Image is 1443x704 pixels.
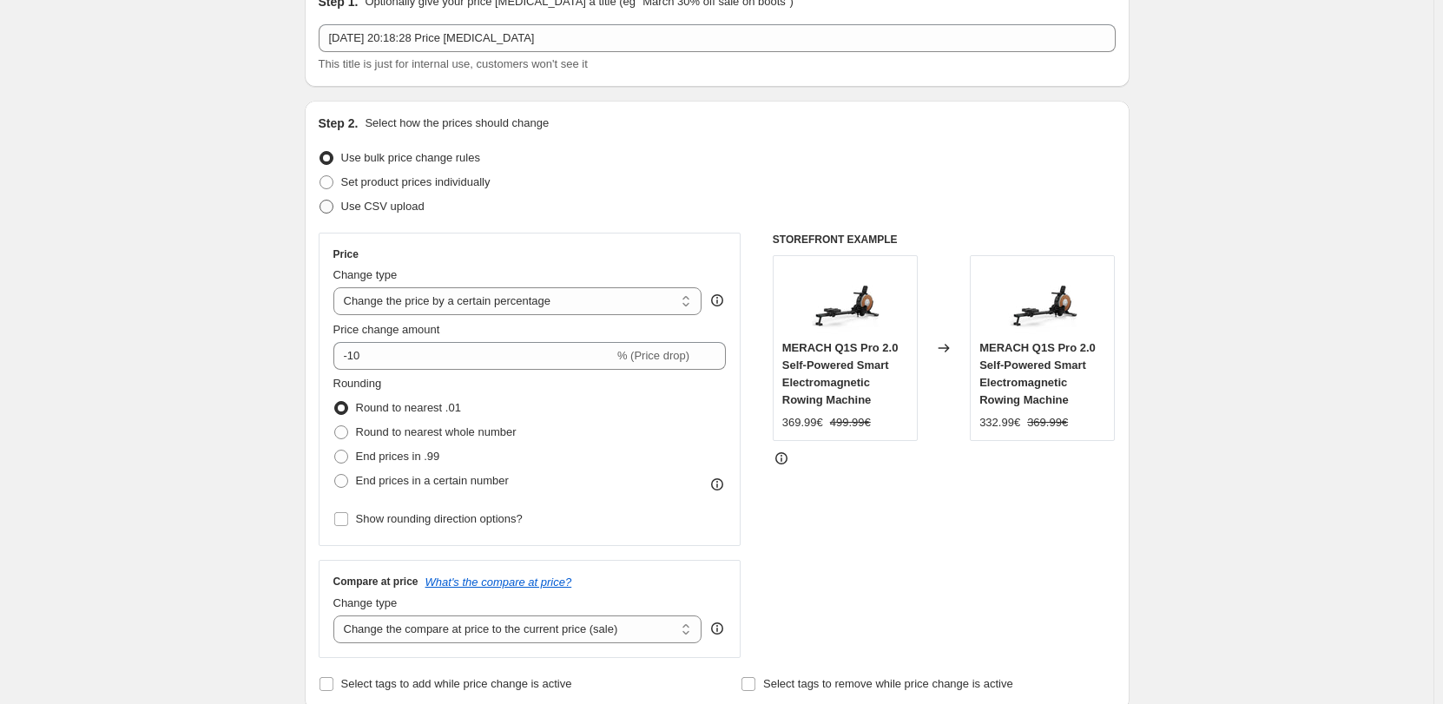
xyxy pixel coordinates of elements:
[708,620,726,637] div: help
[782,341,899,406] span: MERACH Q1S Pro 2.0 Self-Powered Smart Electromagnetic Rowing Machine
[782,414,823,431] div: 369.99€
[979,414,1020,431] div: 332.99€
[425,576,572,589] button: What's the compare at price?
[1008,265,1077,334] img: R02B9_80x.jpg
[333,377,382,390] span: Rounding
[333,323,440,336] span: Price change amount
[365,115,549,132] p: Select how the prices should change
[356,450,440,463] span: End prices in .99
[333,247,359,261] h3: Price
[830,414,871,431] strike: 499.99€
[341,200,425,213] span: Use CSV upload
[333,342,614,370] input: -15
[356,401,461,414] span: Round to nearest .01
[319,57,588,70] span: This title is just for internal use, customers won't see it
[763,677,1013,690] span: Select tags to remove while price change is active
[773,233,1116,247] h6: STOREFRONT EXAMPLE
[319,115,359,132] h2: Step 2.
[356,512,523,525] span: Show rounding direction options?
[1027,414,1068,431] strike: 369.99€
[341,151,480,164] span: Use bulk price change rules
[708,292,726,309] div: help
[617,349,689,362] span: % (Price drop)
[319,24,1116,52] input: 30% off holiday sale
[356,425,517,438] span: Round to nearest whole number
[356,474,509,487] span: End prices in a certain number
[333,575,418,589] h3: Compare at price
[341,175,491,188] span: Set product prices individually
[333,268,398,281] span: Change type
[333,596,398,609] span: Change type
[979,341,1096,406] span: MERACH Q1S Pro 2.0 Self-Powered Smart Electromagnetic Rowing Machine
[810,265,880,334] img: R02B9_80x.jpg
[341,677,572,690] span: Select tags to add while price change is active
